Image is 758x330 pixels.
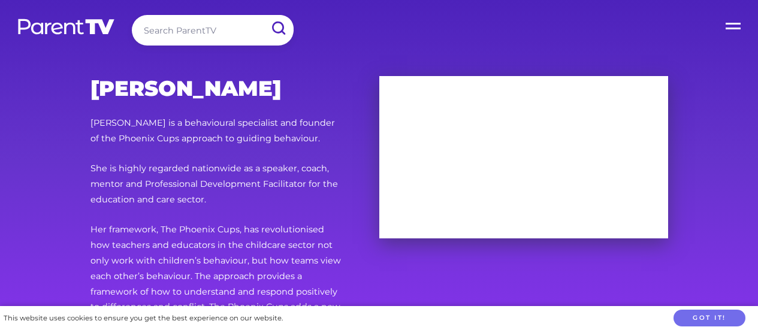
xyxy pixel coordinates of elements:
[90,76,341,101] h2: [PERSON_NAME]
[132,15,294,46] input: Search ParentTV
[262,15,294,42] input: Submit
[674,310,745,327] button: Got it!
[4,312,283,325] div: This website uses cookies to ensure you get the best experience on our website.
[90,161,341,208] p: She is highly regarded nationwide as a speaker, coach, mentor and Professional Development Facili...
[90,116,341,147] p: [PERSON_NAME] is a behavioural specialist and founder of the Phoenix Cups approach to guiding beh...
[17,18,116,35] img: parenttv-logo-white.4c85aaf.svg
